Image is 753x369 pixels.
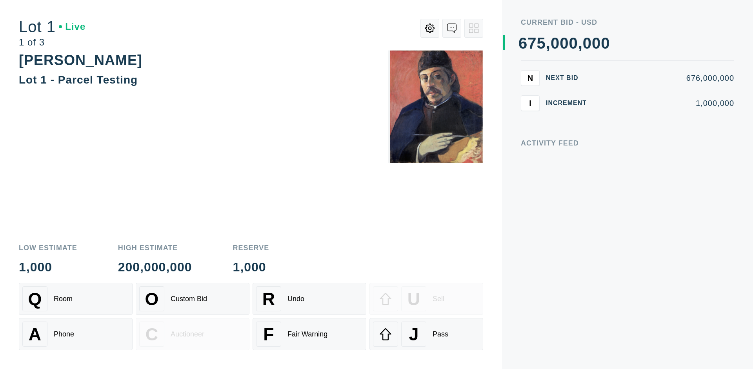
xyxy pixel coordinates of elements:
[171,330,204,338] div: Auctioneer
[146,324,158,344] span: C
[601,35,610,51] div: 0
[19,74,138,86] div: Lot 1 - Parcel Testing
[546,75,593,81] div: Next Bid
[118,261,192,273] div: 200,000,000
[369,318,483,350] button: JPass
[233,244,269,251] div: Reserve
[521,70,540,86] button: N
[262,289,275,309] span: R
[518,35,527,51] div: 6
[546,35,551,192] div: ,
[569,35,578,51] div: 0
[521,95,540,111] button: I
[171,295,207,303] div: Custom Bid
[527,35,537,51] div: 7
[19,244,77,251] div: Low Estimate
[537,35,546,51] div: 5
[287,330,327,338] div: Fair Warning
[19,283,133,315] button: QRoom
[578,35,583,192] div: ,
[263,324,274,344] span: F
[529,98,531,107] span: I
[28,289,42,309] span: Q
[54,330,74,338] div: Phone
[599,74,734,82] div: 676,000,000
[19,19,85,35] div: Lot 1
[583,35,592,51] div: 0
[19,318,133,350] button: APhone
[599,99,734,107] div: 1,000,000
[54,295,73,303] div: Room
[369,283,483,315] button: USell
[407,289,420,309] span: U
[136,318,249,350] button: CAuctioneer
[546,100,593,106] div: Increment
[233,261,269,273] div: 1,000
[118,244,192,251] div: High Estimate
[433,330,448,338] div: Pass
[19,261,77,273] div: 1,000
[409,324,418,344] span: J
[551,35,560,51] div: 0
[19,52,142,68] div: [PERSON_NAME]
[29,324,41,344] span: A
[560,35,569,51] div: 0
[433,295,444,303] div: Sell
[521,140,734,147] div: Activity Feed
[287,295,304,303] div: Undo
[253,318,366,350] button: FFair Warning
[145,289,159,309] span: O
[592,35,601,51] div: 0
[253,283,366,315] button: RUndo
[19,38,85,47] div: 1 of 3
[521,19,734,26] div: Current Bid - USD
[527,73,533,82] span: N
[136,283,249,315] button: OCustom Bid
[59,22,85,31] div: Live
